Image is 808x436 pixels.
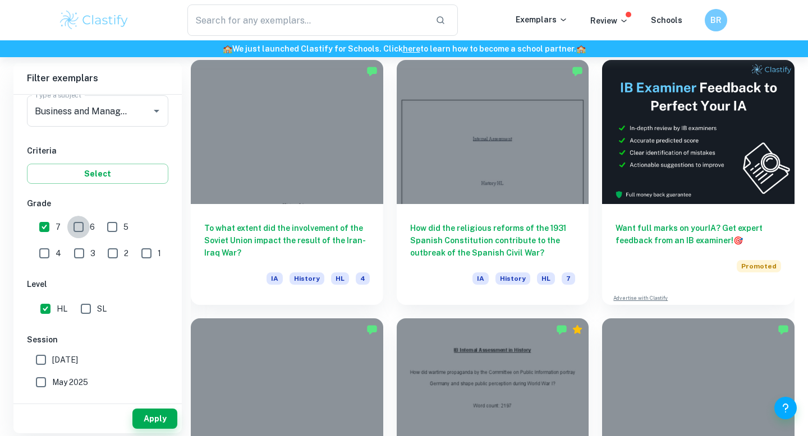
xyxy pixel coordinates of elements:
span: 3 [90,247,95,259]
button: Select [27,164,168,184]
span: 🏫 [223,44,232,53]
h6: Grade [27,197,168,210]
a: Schools [651,16,682,25]
a: Advertise with Clastify [613,294,668,302]
button: Open [149,103,164,119]
a: Want full marks on yourIA? Get expert feedback from an IB examiner!PromotedAdvertise with Clastify [602,60,795,305]
span: Promoted [737,260,781,272]
img: Marked [778,324,789,335]
span: 4 [356,272,370,285]
a: here [403,44,420,53]
img: Marked [366,66,378,77]
span: 6 [90,221,95,233]
span: HL [537,272,555,285]
h6: Session [27,333,168,346]
p: Review [590,15,628,27]
button: Apply [132,409,177,429]
span: [DATE] [52,354,78,366]
h6: Filter exemplars [13,63,182,94]
span: [DATE] [52,398,78,411]
span: HL [57,303,67,315]
img: Marked [366,324,378,335]
img: Marked [572,66,583,77]
span: History [495,272,530,285]
div: Premium [572,324,583,335]
span: 🎯 [733,236,743,245]
a: To what extent did the involvement of the Soviet Union impact the result of the Iran-Iraq War?IAH... [191,60,383,305]
button: Help and Feedback [774,397,797,419]
span: 7 [56,221,61,233]
input: Search for any exemplars... [187,4,426,36]
span: 1 [158,247,161,259]
h6: Criteria [27,145,168,157]
label: Type a subject [35,90,81,100]
h6: Want full marks on your IA ? Get expert feedback from an IB examiner! [616,222,781,247]
span: SL [97,303,107,315]
button: BR [705,9,727,31]
p: Exemplars [516,13,568,26]
span: HL [331,272,349,285]
span: 5 [123,221,128,233]
img: Marked [556,324,567,335]
span: IA [267,272,283,285]
img: Clastify logo [58,9,130,31]
h6: BR [710,14,723,26]
h6: We just launched Clastify for Schools. Click to learn how to become a school partner. [2,43,806,55]
span: 7 [562,272,575,285]
span: 🏫 [576,44,586,53]
span: 4 [56,247,61,259]
h6: To what extent did the involvement of the Soviet Union impact the result of the Iran-Iraq War? [204,222,370,259]
span: History [290,272,324,285]
h6: How did the religious reforms of the 1931 Spanish Constitution contribute to the outbreak of the ... [410,222,576,259]
span: May 2025 [52,376,88,388]
span: 2 [124,247,128,259]
img: Thumbnail [602,60,795,204]
h6: Level [27,278,168,290]
a: How did the religious reforms of the 1931 Spanish Constitution contribute to the outbreak of the ... [397,60,589,305]
span: IA [472,272,489,285]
